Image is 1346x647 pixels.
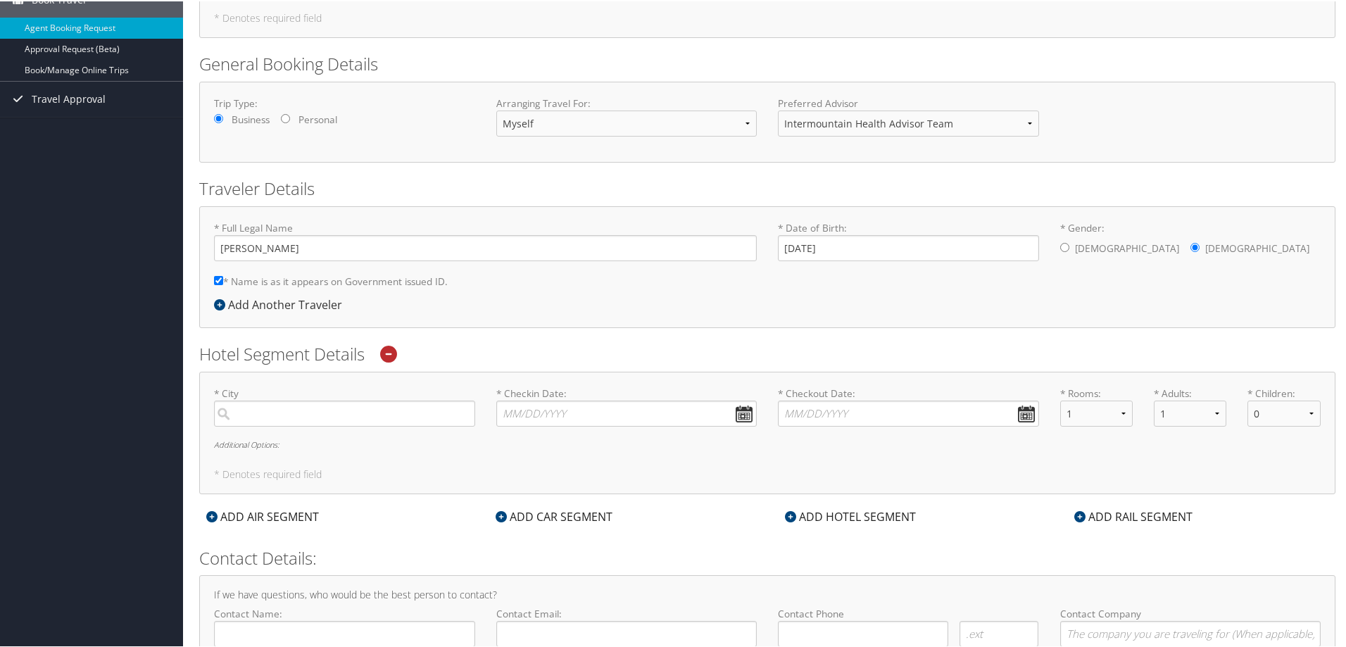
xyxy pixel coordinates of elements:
[778,399,1039,425] input: * Checkout Date:
[214,620,475,646] input: Contact Name:
[214,439,1321,447] h6: Additional Options:
[214,95,475,109] label: Trip Type:
[778,507,923,524] div: ADD HOTEL SEGMENT
[1060,220,1321,262] label: * Gender:
[214,220,757,260] label: * Full Legal Name
[1247,385,1320,399] label: * Children:
[496,385,757,425] label: * Checkin Date:
[1205,234,1309,260] label: [DEMOGRAPHIC_DATA]
[1154,385,1226,399] label: * Adults:
[496,605,757,646] label: Contact Email:
[199,175,1335,199] h2: Traveler Details
[1075,234,1179,260] label: [DEMOGRAPHIC_DATA]
[496,399,757,425] input: * Checkin Date:
[214,385,475,425] label: * City
[298,111,337,125] label: Personal
[199,51,1335,75] h2: General Booking Details
[489,507,619,524] div: ADD CAR SEGMENT
[214,589,1321,598] h4: If we have questions, who would be the best person to contact?
[1060,605,1321,646] label: Contact Company
[1060,241,1069,251] input: * Gender:[DEMOGRAPHIC_DATA][DEMOGRAPHIC_DATA]
[778,385,1039,425] label: * Checkout Date:
[214,605,475,646] label: Contact Name:
[232,111,270,125] label: Business
[778,605,1039,620] label: Contact Phone
[778,234,1039,260] input: * Date of Birth:
[214,267,448,293] label: * Name is as it appears on Government issued ID.
[199,507,326,524] div: ADD AIR SEGMENT
[1060,385,1133,399] label: * Rooms:
[214,468,1321,478] h5: * Denotes required field
[214,275,223,284] input: * Name is as it appears on Government issued ID.
[1190,241,1200,251] input: * Gender:[DEMOGRAPHIC_DATA][DEMOGRAPHIC_DATA]
[1067,507,1200,524] div: ADD RAIL SEGMENT
[199,545,1335,569] h2: Contact Details:
[960,620,1039,646] input: .ext
[214,234,757,260] input: * Full Legal Name
[32,80,106,115] span: Travel Approval
[214,295,349,312] div: Add Another Traveler
[496,95,757,109] label: Arranging Travel For:
[214,12,1321,22] h5: * Denotes required field
[778,220,1039,260] label: * Date of Birth:
[199,341,1335,365] h2: Hotel Segment Details
[1060,620,1321,646] input: Contact Company
[496,620,757,646] input: Contact Email:
[778,95,1039,109] label: Preferred Advisor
